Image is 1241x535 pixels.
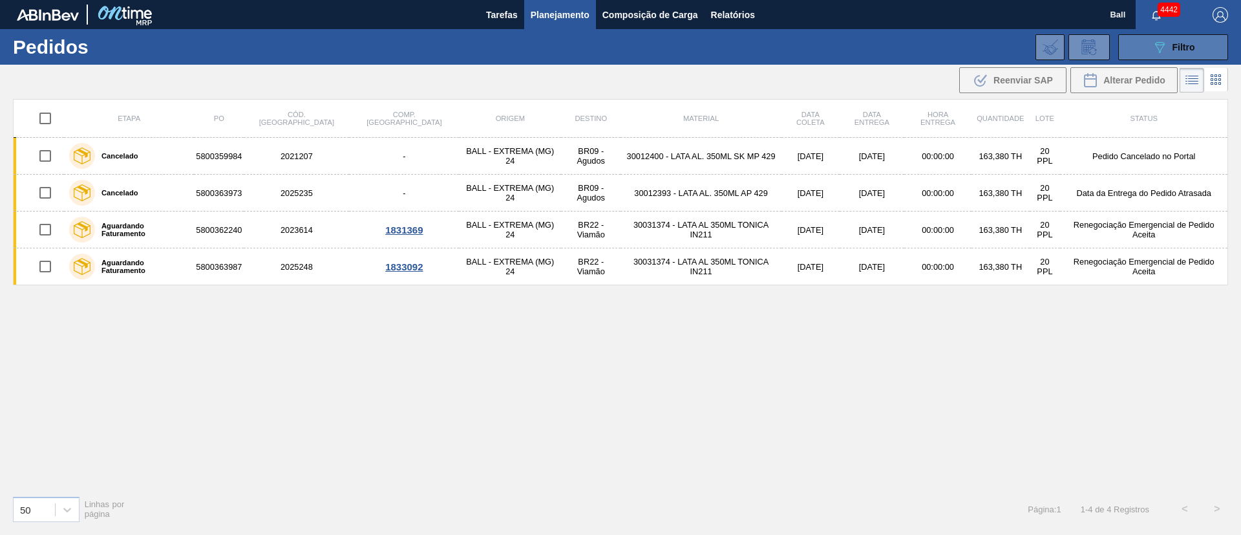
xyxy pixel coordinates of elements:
[1030,138,1061,175] td: 20 PPL
[366,111,441,126] span: Comp. [GEOGRAPHIC_DATA]
[17,9,79,21] img: TNhmsLtSVTkK8tSr43FrP2fwEKptu5GPRR3wAAAABJRU5ErkJggg==
[683,115,719,122] span: Material
[95,189,138,197] label: Cancelado
[561,138,620,175] td: BR09 - Agudos
[1035,34,1065,60] div: Importar Negociações dos Pedidos
[14,175,1228,212] a: Cancelado58003639732025235-BALL - EXTREMA (MG) 24BR09 - Agudos30012393 - LATA AL. 350ML AP 429[DA...
[459,175,561,212] td: BALL - EXTREMA (MG) 24
[1081,505,1149,514] span: 1 - 4 de 4 Registros
[85,499,125,519] span: Linhas por página
[459,212,561,248] td: BALL - EXTREMA (MG) 24
[95,222,189,237] label: Aguardando Faturamento
[796,111,825,126] span: Data coleta
[1030,212,1061,248] td: 20 PPL
[1172,42,1195,52] span: Filtro
[904,138,971,175] td: 00:00:00
[1030,175,1061,212] td: 20 PPL
[1130,115,1157,122] span: Status
[459,138,561,175] td: BALL - EXTREMA (MG) 24
[620,138,781,175] td: 30012400 - LATA AL. 350ML SK MP 429
[349,138,459,175] td: -
[904,175,971,212] td: 00:00:00
[971,248,1029,285] td: 163,380 TH
[561,212,620,248] td: BR22 - Viamão
[854,111,889,126] span: Data entrega
[486,7,518,23] span: Tarefas
[244,212,349,248] td: 2023614
[531,7,589,23] span: Planejamento
[1103,75,1165,85] span: Alterar Pedido
[620,248,781,285] td: 30031374 - LATA AL 350ML TONICA IN211
[1030,248,1061,285] td: 20 PPL
[20,504,31,515] div: 50
[620,175,781,212] td: 30012393 - LATA AL. 350ML AP 429
[561,248,620,285] td: BR22 - Viamão
[781,138,840,175] td: [DATE]
[971,212,1029,248] td: 163,380 TH
[840,212,904,248] td: [DATE]
[118,115,140,122] span: Etapa
[840,138,904,175] td: [DATE]
[1158,3,1180,17] span: 4442
[1068,34,1110,60] div: Solicitação de Revisão de Pedidos
[13,39,206,54] h1: Pedidos
[602,7,698,23] span: Composição de Carga
[781,248,840,285] td: [DATE]
[561,175,620,212] td: BR09 - Agudos
[781,212,840,248] td: [DATE]
[1201,493,1233,525] button: >
[1180,68,1204,93] div: Visão em Lista
[351,224,457,235] div: 1831369
[244,175,349,212] td: 2025235
[14,248,1228,285] a: Aguardando Faturamento58003639872025248BALL - EXTREMA (MG) 24BR22 - Viamão30031374 - LATA AL 350M...
[993,75,1053,85] span: Reenviar SAP
[214,115,224,122] span: PO
[959,67,1066,93] div: Reenviar SAP
[1035,115,1054,122] span: Lote
[95,152,138,160] label: Cancelado
[711,7,755,23] span: Relatórios
[14,212,1228,248] a: Aguardando Faturamento58003622402023614BALL - EXTREMA (MG) 24BR22 - Viamão30031374 - LATA AL 350M...
[95,259,189,274] label: Aguardando Faturamento
[244,248,349,285] td: 2025248
[1060,248,1227,285] td: Renegociação Emergencial de Pedido Aceita
[1213,7,1228,23] img: Logout
[840,175,904,212] td: [DATE]
[194,138,244,175] td: 5800359984
[971,175,1029,212] td: 163,380 TH
[1136,6,1177,24] button: Notificações
[575,115,607,122] span: Destino
[1028,505,1061,514] span: Página : 1
[1060,138,1227,175] td: Pedido Cancelado no Portal
[496,115,525,122] span: Origem
[351,261,457,272] div: 1833092
[349,175,459,212] td: -
[259,111,334,126] span: Cód. [GEOGRAPHIC_DATA]
[194,212,244,248] td: 5800362240
[1070,67,1178,93] div: Alterar Pedido
[620,212,781,248] td: 30031374 - LATA AL 350ML TONICA IN211
[920,111,955,126] span: Hora Entrega
[971,138,1029,175] td: 163,380 TH
[244,138,349,175] td: 2021207
[977,115,1024,122] span: Quantidade
[459,248,561,285] td: BALL - EXTREMA (MG) 24
[840,248,904,285] td: [DATE]
[781,175,840,212] td: [DATE]
[1169,493,1201,525] button: <
[194,175,244,212] td: 5800363973
[1060,212,1227,248] td: Renegociação Emergencial de Pedido Aceita
[1118,34,1228,60] button: Filtro
[904,248,971,285] td: 00:00:00
[904,212,971,248] td: 00:00:00
[1060,175,1227,212] td: Data da Entrega do Pedido Atrasada
[194,248,244,285] td: 5800363987
[1204,68,1228,93] div: Visão em Cards
[14,138,1228,175] a: Cancelado58003599842021207-BALL - EXTREMA (MG) 24BR09 - Agudos30012400 - LATA AL. 350ML SK MP 429...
